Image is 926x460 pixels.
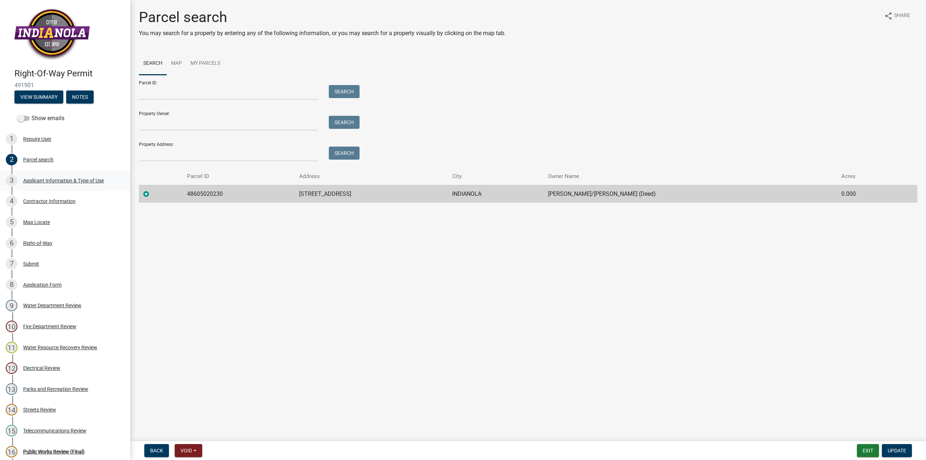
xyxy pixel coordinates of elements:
div: Electrical Review [23,366,60,371]
div: Telecommunications Review [23,428,86,433]
button: Search [329,147,360,160]
div: 6 [6,237,17,249]
td: INDIANOLA [448,185,544,203]
h4: Right-Of-Way Permit [14,68,124,79]
button: View Summary [14,90,63,104]
div: 5 [6,216,17,228]
th: Parcel ID [183,168,295,185]
div: 2 [6,154,17,165]
button: Void [175,444,202,457]
div: 4 [6,195,17,207]
th: Acres [837,168,895,185]
span: Update [888,448,906,453]
img: City of Indianola, Iowa [14,8,90,61]
span: Void [180,448,192,453]
div: 8 [6,279,17,291]
div: Streets Review [23,407,56,412]
button: shareShare [878,9,916,23]
i: share [884,12,893,20]
div: Applicant Information & Type of Use [23,178,104,183]
div: 7 [6,258,17,270]
div: 13 [6,383,17,395]
div: 9 [6,300,17,311]
td: [STREET_ADDRESS] [295,185,448,203]
a: My Parcels [186,52,225,75]
div: Submit [23,261,39,266]
span: 491901 [14,82,116,89]
button: Search [329,116,360,129]
button: Search [329,85,360,98]
div: 1 [6,133,17,145]
div: Fire Department Review [23,324,76,329]
div: Water Resource Recovery Review [23,345,97,350]
button: Exit [857,444,879,457]
div: 12 [6,362,17,374]
button: Update [882,444,912,457]
div: 3 [6,175,17,186]
div: 11 [6,342,17,353]
div: 14 [6,404,17,415]
wm-modal-confirm: Notes [66,94,94,100]
span: Share [894,12,910,20]
div: Public Works Review (Final) [23,449,85,454]
p: You may search for a property by entering any of the following information, or you may search for... [139,29,506,38]
div: 16 [6,446,17,457]
div: Parcel search [23,157,54,162]
button: Back [144,444,169,457]
span: Back [150,448,163,453]
th: Owner Name [544,168,837,185]
div: Map Locate [23,220,50,225]
div: Water Department Review [23,303,81,308]
td: 0.000 [837,185,895,203]
td: [PERSON_NAME]/[PERSON_NAME] (Deed) [544,185,837,203]
wm-modal-confirm: Summary [14,94,63,100]
div: Right-of-Way [23,241,52,246]
th: Address [295,168,448,185]
div: 15 [6,425,17,436]
div: Parks and Recreation Review [23,387,88,392]
a: Map [167,52,186,75]
div: 10 [6,321,17,332]
button: Notes [66,90,94,104]
label: Show emails [17,114,64,123]
td: 48605020230 [183,185,295,203]
a: Search [139,52,167,75]
h1: Parcel search [139,9,506,26]
div: Application Form [23,282,61,287]
div: Contractor Information [23,199,76,204]
th: City [448,168,544,185]
div: Require User [23,136,51,142]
